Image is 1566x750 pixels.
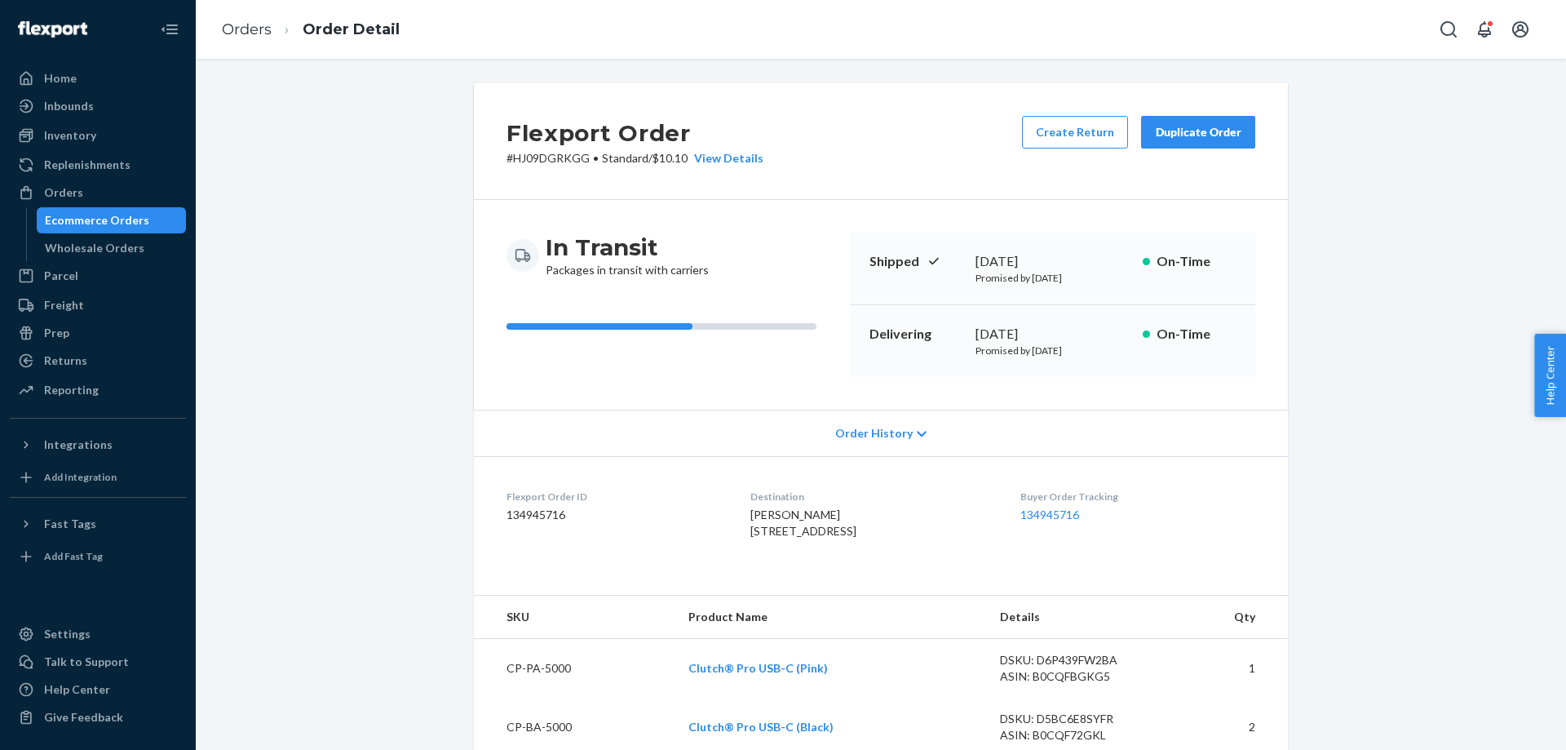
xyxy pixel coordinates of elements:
a: Home [10,65,186,91]
p: # HJ09DGRKGG / $10.10 [507,150,763,166]
img: Flexport logo [18,21,87,38]
div: ASIN: B0CQFBGKG5 [1000,668,1153,685]
a: Add Integration [10,464,186,490]
a: Prep [10,320,186,346]
iframe: Opens a widget where you can chat to one of our agents [1462,701,1550,742]
div: ASIN: B0CQF72GKL [1000,727,1153,743]
a: Orders [10,180,186,206]
a: Wholesale Orders [37,235,187,261]
ol: breadcrumbs [209,6,413,54]
div: Prep [44,325,69,341]
p: Shipped [869,252,962,271]
div: Give Feedback [44,709,123,726]
a: Order Detail [303,20,400,38]
div: Replenishments [44,157,130,173]
div: Help Center [44,681,110,698]
p: Promised by [DATE] [975,344,1130,357]
dt: Flexport Order ID [507,490,724,504]
button: Help Center [1534,334,1566,417]
a: Add Fast Tag [10,544,186,570]
dt: Destination [750,490,993,504]
div: Integrations [44,437,113,453]
a: Parcel [10,263,186,289]
div: Orders [44,184,83,201]
p: Promised by [DATE] [975,271,1130,285]
div: Inventory [44,127,96,144]
span: [PERSON_NAME] [STREET_ADDRESS] [750,508,856,538]
button: Create Return [1022,116,1128,149]
div: [DATE] [975,325,1130,344]
a: Clutch® Pro USB-C (Pink) [688,661,828,675]
div: Add Fast Tag [44,549,103,563]
button: Duplicate Order [1141,116,1255,149]
div: Returns [44,353,87,369]
div: Talk to Support [44,654,129,670]
span: Order History [835,425,913,442]
div: Freight [44,297,84,313]
div: Home [44,70,77,87]
a: Clutch® Pro USB-C (Black) [688,720,834,734]
dd: 134945716 [507,507,724,523]
th: Details [987,596,1166,639]
button: Talk to Support [10,649,186,675]
div: Add Integration [44,470,117,484]
button: Open account menu [1504,13,1537,46]
div: Ecommerce Orders [45,212,149,229]
dt: Buyer Order Tracking [1020,490,1255,504]
a: Returns [10,348,186,374]
th: SKU [474,596,675,639]
div: Packages in transit with carriers [546,233,709,278]
p: On-Time [1157,252,1236,271]
h3: In Transit [546,233,709,262]
span: • [593,151,599,165]
a: Inventory [10,122,186,149]
button: Integrations [10,432,186,458]
a: Freight [10,292,186,318]
a: Replenishments [10,152,186,178]
h2: Flexport Order [507,116,763,150]
div: DSKU: D6P439FW2BA [1000,652,1153,668]
div: Reporting [44,382,99,398]
div: Duplicate Order [1155,124,1241,140]
a: Orders [222,20,272,38]
td: 1 [1166,639,1288,699]
div: Wholesale Orders [45,240,144,256]
div: Inbounds [44,98,94,114]
button: Open notifications [1468,13,1501,46]
a: Settings [10,621,186,647]
div: DSKU: D5BC6E8SYFR [1000,711,1153,727]
td: CP-PA-5000 [474,639,675,699]
a: 134945716 [1020,508,1079,521]
a: Ecommerce Orders [37,207,187,233]
a: Inbounds [10,93,186,119]
div: Parcel [44,268,78,284]
button: Close Navigation [153,13,186,46]
a: Reporting [10,377,186,403]
a: Help Center [10,677,186,703]
button: Fast Tags [10,511,186,537]
button: Give Feedback [10,704,186,730]
div: [DATE] [975,252,1130,271]
button: View Details [688,150,763,166]
th: Qty [1166,596,1288,639]
th: Product Name [675,596,987,639]
p: Delivering [869,325,962,344]
div: Fast Tags [44,516,96,532]
span: Standard [602,151,648,165]
button: Open Search Box [1432,13,1465,46]
p: On-Time [1157,325,1236,344]
div: Settings [44,626,91,642]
